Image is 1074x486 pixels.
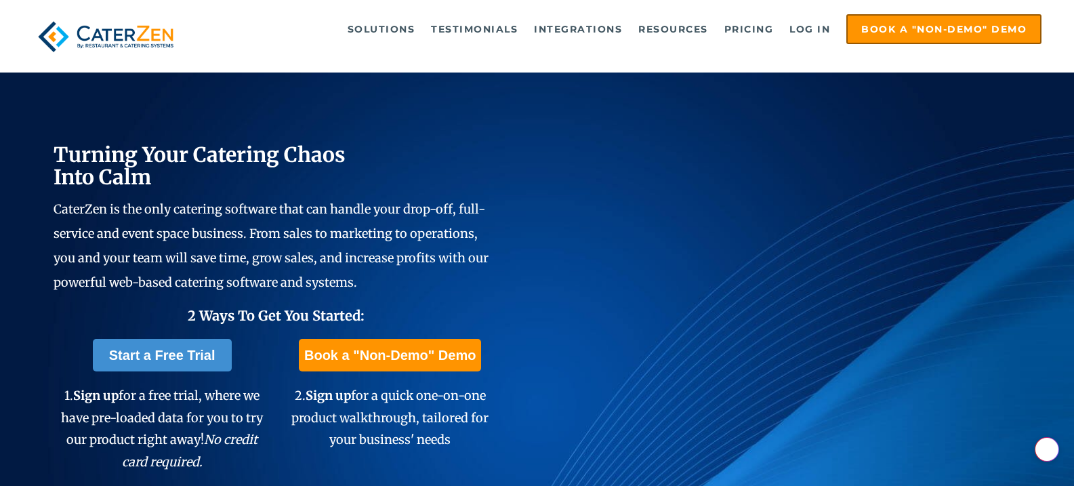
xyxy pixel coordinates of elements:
[73,388,119,403] span: Sign up
[291,388,489,447] span: 2. for a quick one-on-one product walkthrough, tailored for your business' needs
[61,388,263,469] span: 1. for a free trial, where we have pre-loaded data for you to try our product right away!
[527,16,629,43] a: Integrations
[122,432,258,469] em: No credit card required.
[341,16,422,43] a: Solutions
[93,339,232,371] a: Start a Free Trial
[718,16,781,43] a: Pricing
[54,201,489,290] span: CaterZen is the only catering software that can handle your drop-off, full-service and event spac...
[783,16,837,43] a: Log in
[846,14,1041,44] a: Book a "Non-Demo" Demo
[205,14,1041,44] div: Navigation Menu
[424,16,524,43] a: Testimonials
[306,388,351,403] span: Sign up
[54,142,346,190] span: Turning Your Catering Chaos Into Calm
[632,16,715,43] a: Resources
[33,14,179,59] img: caterzen
[299,339,481,371] a: Book a "Non-Demo" Demo
[188,307,365,324] span: 2 Ways To Get You Started:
